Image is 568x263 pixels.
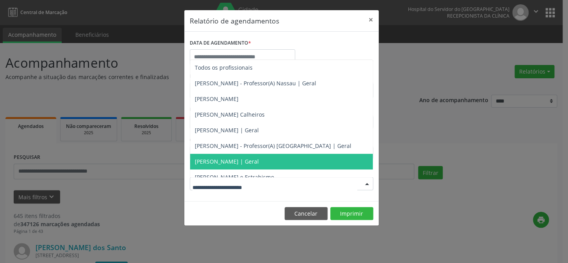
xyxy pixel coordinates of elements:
h5: Relatório de agendamentos [190,16,279,26]
span: [PERSON_NAME] | Geral [195,158,259,165]
label: DATA DE AGENDAMENTO [190,37,251,49]
span: [PERSON_NAME] | Geral [195,126,259,134]
button: Cancelar [285,207,328,220]
span: [PERSON_NAME] e Estrabismo [195,173,274,181]
span: [PERSON_NAME] - Professor(A) Nassau | Geral [195,79,316,87]
span: [PERSON_NAME] - Professor(A) [GEOGRAPHIC_DATA] | Geral [195,142,351,150]
span: [PERSON_NAME] [195,95,239,103]
button: Close [363,10,379,29]
span: [PERSON_NAME] Calheiros [195,111,265,118]
span: Todos os profissionais [195,64,253,71]
button: Imprimir [330,207,373,220]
